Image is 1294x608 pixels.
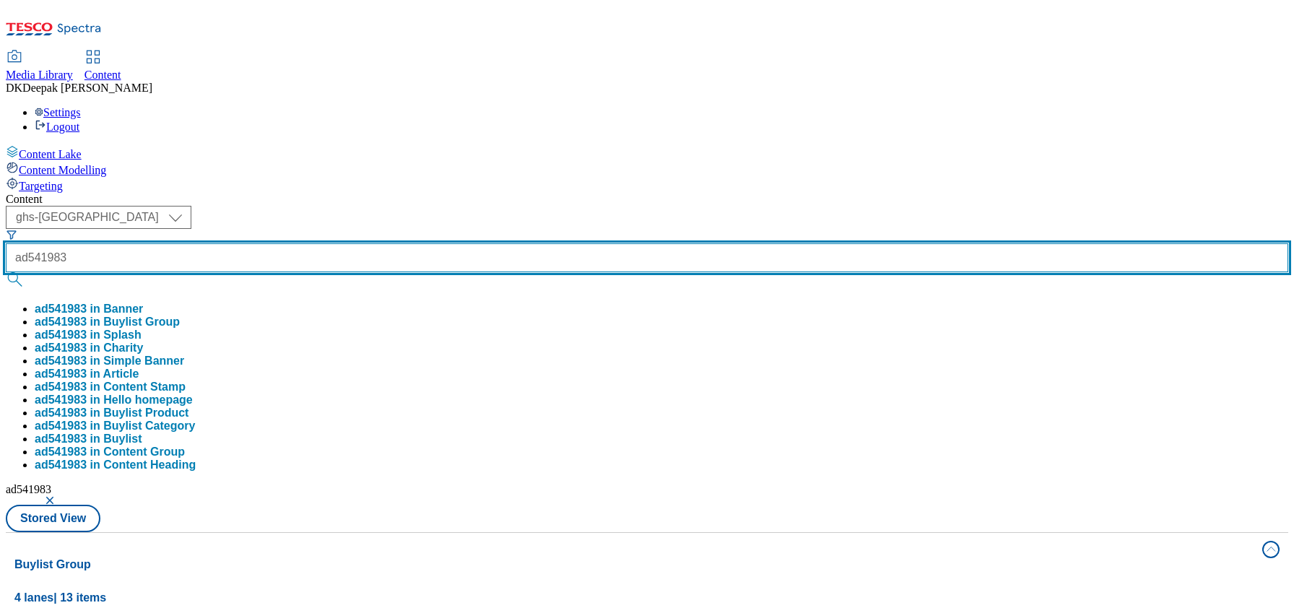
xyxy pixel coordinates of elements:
[35,407,188,420] button: ad541983 in Buylist Product
[35,329,142,342] button: ad541983 in Splash
[84,69,121,81] span: Content
[6,82,22,94] span: DK
[6,161,1288,177] a: Content Modelling
[35,433,142,446] button: ad541983 in Buylist
[103,316,180,328] span: Buylist Group
[6,505,100,532] button: Stored View
[35,342,143,355] button: ad541983 in Charity
[35,316,180,329] div: ad541983 in
[103,433,142,445] span: Buylist
[6,51,73,82] a: Media Library
[6,243,1288,272] input: Search
[19,180,63,192] span: Targeting
[19,164,106,176] span: Content Modelling
[35,420,195,433] button: ad541983 in Buylist Category
[6,483,51,495] span: ad541983
[103,381,186,393] span: Content Stamp
[35,303,143,316] button: ad541983 in Banner
[6,145,1288,161] a: Content Lake
[35,368,139,381] button: ad541983 in Article
[84,51,121,82] a: Content
[35,394,193,407] div: ad541983 in
[35,381,186,394] div: ad541983 in
[35,106,81,118] a: Settings
[35,381,186,394] button: ad541983 in Content Stamp
[22,82,152,94] span: Deepak [PERSON_NAME]
[6,193,1288,206] div: Content
[6,229,17,240] svg: Search Filters
[14,591,106,604] span: 4 lanes | 13 items
[35,446,185,459] button: ad541983 in Content Group
[35,394,193,407] button: ad541983 in Hello homepage
[35,121,79,133] a: Logout
[35,316,180,329] button: ad541983 in Buylist Group
[6,177,1288,193] a: Targeting
[6,69,73,81] span: Media Library
[19,148,82,160] span: Content Lake
[35,355,184,368] button: ad541983 in Simple Banner
[103,394,193,406] span: Hello homepage
[35,433,142,446] div: ad541983 in
[14,556,1254,573] h4: Buylist Group
[35,459,196,472] button: ad541983 in Content Heading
